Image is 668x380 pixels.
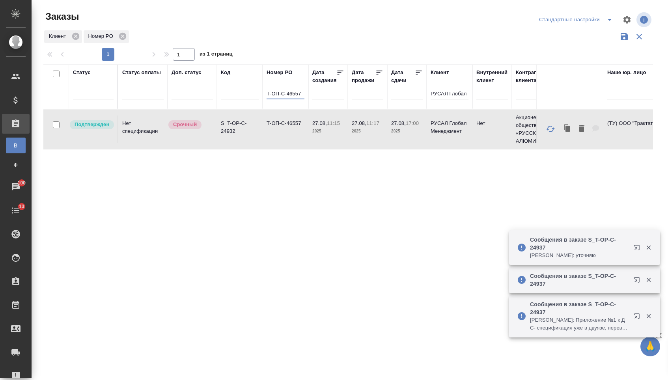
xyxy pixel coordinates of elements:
p: 27.08, [352,120,366,126]
div: Выставляет КМ после уточнения всех необходимых деталей и получения согласия клиента на запуск. С ... [69,119,114,130]
p: [PERSON_NAME]: уточняю [530,251,629,259]
div: Наше юр. лицо [607,69,646,76]
p: Клиент [49,32,69,40]
p: 2025 [391,127,423,135]
div: Номер PO [267,69,292,76]
p: S_T-OP-C-24932 [221,119,259,135]
button: Закрыть [640,313,657,320]
span: Заказы [43,10,79,23]
button: Закрыть [640,276,657,283]
div: Внутренний клиент [476,69,508,84]
div: Клиент [44,30,82,43]
p: РУСАЛ Глобал Менеджмент [431,119,468,135]
button: Обновить [541,119,560,138]
span: Настроить таблицу [618,10,636,29]
span: В [10,142,22,149]
p: 27.08, [312,120,327,126]
p: 2025 [352,127,383,135]
button: Клонировать [560,121,575,137]
p: Номер PO [88,32,116,40]
p: Срочный [173,121,197,129]
p: 2025 [312,127,344,135]
p: 11:17 [366,120,379,126]
button: Сохранить фильтры [617,29,632,44]
a: В [6,138,26,153]
a: 100 [2,177,30,197]
div: Клиент [431,69,449,76]
div: Выставляется автоматически, если на указанный объем услуг необходимо больше времени в стандартном... [168,119,213,130]
p: 17:00 [406,120,419,126]
button: Открыть в новой вкладке [629,240,648,259]
span: Ф [10,161,22,169]
button: Открыть в новой вкладке [629,272,648,291]
div: Код [221,69,230,76]
div: Доп. статус [172,69,202,76]
div: Статус [73,69,91,76]
p: Сообщения в заказе S_T-OP-C-24937 [530,300,629,316]
a: 13 [2,201,30,220]
p: [PERSON_NAME]: Приложение №1 к ДС- спецификация уже в двуязе, переводим с нуля? [530,316,629,332]
button: Открыть в новой вкладке [629,308,648,327]
div: Дата сдачи [391,69,415,84]
td: Т-ОП-С-46557 [263,115,308,143]
div: Статус оплаты [122,69,161,76]
span: 100 [13,179,31,187]
button: Удалить [575,121,588,137]
div: Дата создания [312,69,336,84]
div: Дата продажи [352,69,375,84]
td: Нет спецификации [118,115,168,143]
p: Сообщения в заказе S_T-OP-C-24937 [530,236,629,251]
p: Подтвержден [75,121,109,129]
span: Посмотреть информацию [636,12,653,27]
p: Сообщения в заказе S_T-OP-C-24937 [530,272,629,288]
div: Контрагент клиента [516,69,554,84]
a: Ф [6,157,26,173]
div: Номер PO [84,30,129,43]
p: 11:15 [327,120,340,126]
button: Сбросить фильтры [632,29,647,44]
p: Нет [476,119,508,127]
div: split button [537,13,618,26]
p: 27.08, [391,120,406,126]
button: Закрыть [640,244,657,251]
span: из 1 страниц [200,49,233,61]
p: Акционерное общество «РУССКИЙ АЛЮМИНИ... [516,114,554,145]
span: 13 [14,203,29,210]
